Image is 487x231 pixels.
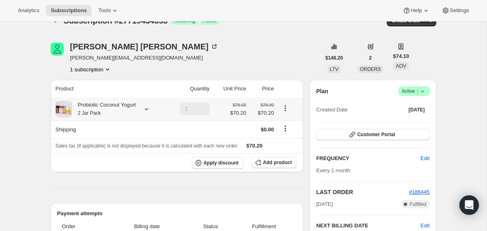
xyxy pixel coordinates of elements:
[398,5,435,16] button: Help
[212,80,248,98] th: Unit Price
[316,188,409,196] h2: LAST ORDER
[109,222,185,231] span: Billing date
[93,5,124,16] button: Tools
[459,195,479,215] div: Open Intercom Messenger
[325,55,343,61] span: $148.20
[252,157,297,168] button: Add product
[261,126,274,133] span: $0.00
[396,63,406,69] span: AOV
[249,80,276,98] th: Price
[404,104,430,115] button: [DATE]
[46,5,92,16] button: Subscriptions
[393,52,409,60] span: $74.10
[279,124,292,133] button: Shipping actions
[18,7,39,14] span: Analytics
[233,103,246,107] small: $78.00
[316,200,333,208] span: [DATE]
[230,109,246,117] span: $70.20
[409,107,425,113] span: [DATE]
[203,160,239,166] span: Apply discount
[70,65,112,73] button: Product actions
[98,7,111,14] span: Tools
[364,52,377,64] button: 2
[316,167,350,173] span: Every 1 month
[316,106,347,114] span: Created Date
[56,101,72,117] img: product img
[437,5,474,16] button: Settings
[357,131,395,138] span: Customer Portal
[417,88,418,94] span: |
[72,101,136,117] div: Probiotic Coconut Yogurt
[251,109,274,117] span: $70.20
[70,54,218,62] span: [PERSON_NAME][EMAIL_ADDRESS][DOMAIN_NAME]
[263,159,292,166] span: Add product
[78,110,101,116] small: 2 Jar Pack
[409,188,430,196] button: #186445
[411,7,422,14] span: Help
[190,222,231,231] span: Status
[246,143,263,149] span: $70.20
[51,120,167,138] th: Shipping
[316,222,420,230] h2: NEXT BILLING DATE
[316,129,429,140] button: Customer Portal
[360,66,381,72] span: ORDERS
[402,87,427,95] span: Active
[316,87,328,95] h2: Plan
[70,43,218,51] div: [PERSON_NAME] [PERSON_NAME]
[369,55,372,61] span: 2
[51,43,64,56] span: Lori Iacobellis
[51,7,87,14] span: Subscriptions
[450,7,469,14] span: Settings
[13,5,44,16] button: Analytics
[330,66,338,72] span: LTV
[279,104,292,113] button: Product actions
[51,80,167,98] th: Product
[192,157,243,169] button: Apply discount
[321,52,348,64] button: $148.20
[57,210,297,218] h2: Payment attempts
[236,222,292,231] span: Fulfillment
[409,201,426,207] span: Fulfilled
[416,152,434,165] button: Edit
[56,143,239,149] span: Sales tax (if applicable) is not displayed because it is calculated with each new order.
[316,154,420,163] h2: FREQUENCY
[166,80,212,98] th: Quantity
[420,154,429,163] span: Edit
[261,103,274,107] small: $78.00
[409,189,430,195] a: #186445
[420,222,429,230] button: Edit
